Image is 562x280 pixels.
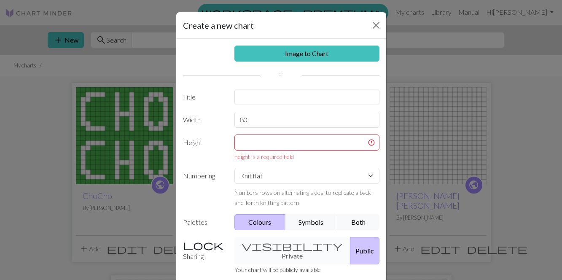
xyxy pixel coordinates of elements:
[337,214,379,230] button: Both
[183,19,254,32] h5: Create a new chart
[369,19,383,32] button: Close
[178,112,230,128] label: Width
[234,46,379,62] a: Image to Chart
[178,168,230,207] label: Numbering
[350,237,379,264] button: Public
[234,266,321,273] small: Your chart will be publicly available
[234,214,285,230] button: Colours
[285,214,338,230] button: Symbols
[178,135,230,161] label: Height
[234,189,373,206] small: Numbers rows on alternating sides, to replicate a back-and-forth knitting pattern.
[234,152,379,161] div: height is a required field
[178,89,230,105] label: Title
[178,214,230,230] label: Palettes
[178,237,230,264] label: Sharing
